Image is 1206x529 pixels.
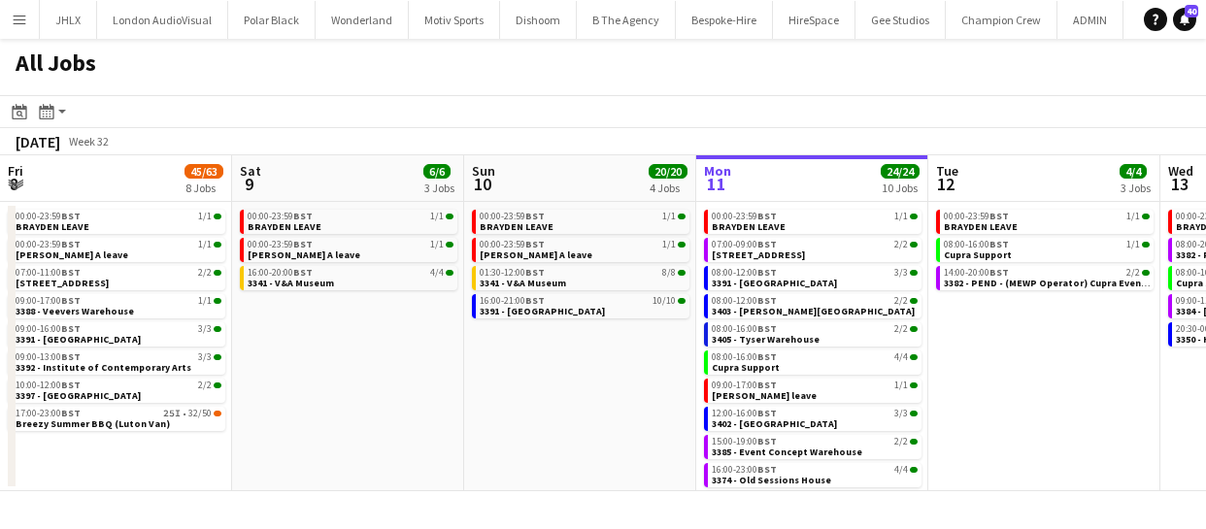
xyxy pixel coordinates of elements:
span: 12 [933,173,958,195]
span: 4/4 [910,354,918,360]
div: 00:00-23:59BST1/1BRAYDEN LEAVE [8,210,225,238]
div: 17:00-23:00BST25I•32/50Breezy Summer BBQ (Luton Van) [8,407,225,435]
a: 00:00-23:59BST1/1BRAYDEN LEAVE [248,210,453,232]
span: 9 [237,173,261,195]
span: BST [61,407,81,419]
span: 2/2 [910,439,918,445]
div: 14:00-20:00BST2/23382 - PEND - (MEWP Operator) Cupra Event Day [936,266,1154,294]
span: BST [757,294,777,307]
a: 16:00-20:00BST4/43341 - V&A Museum [248,266,453,288]
div: 00:00-23:59BST1/1BRAYDEN LEAVE [704,210,921,238]
div: 4 Jobs [650,181,687,195]
div: 12:00-16:00BST3/33402 - [GEOGRAPHIC_DATA] [704,407,921,435]
a: 12:00-16:00BST3/33402 - [GEOGRAPHIC_DATA] [712,407,918,429]
span: 08:00-16:00 [712,352,777,362]
span: 3397 - Old Sessions House [16,389,141,402]
span: 16:00-20:00 [248,268,313,278]
a: 08:00-16:00BST1/1Cupra Support [944,238,1150,260]
span: BST [61,322,81,335]
a: 09:00-13:00BST3/33392 - Institute of Contemporary Arts [16,350,221,373]
div: 16:00-23:00BST4/43374 - Old Sessions House [704,463,921,491]
div: 16:00-21:00BST10/103391 - [GEOGRAPHIC_DATA] [472,294,689,322]
span: 4/4 [910,467,918,473]
span: BST [61,379,81,391]
span: BRAYDEN LEAVE [712,220,786,233]
a: 00:00-23:59BST1/1BRAYDEN LEAVE [712,210,918,232]
span: 2/2 [910,326,918,332]
span: 3/3 [198,324,212,334]
span: 00:00-23:59 [480,240,545,249]
span: 13 [1165,173,1193,195]
div: 00:00-23:59BST1/1BRAYDEN LEAVE [936,210,1154,238]
span: BST [525,210,545,222]
span: 1/1 [910,382,918,388]
span: 4/4 [446,270,453,276]
a: 00:00-23:59BST1/1BRAYDEN LEAVE [480,210,686,232]
a: 00:00-23:59BST1/1[PERSON_NAME] A leave [248,238,453,260]
span: BST [293,238,313,250]
span: 2/2 [214,382,221,388]
span: 07:00-11:00 [16,268,81,278]
button: ADMIN [1057,1,1123,39]
span: BST [757,379,777,391]
span: 1/1 [446,242,453,248]
a: 09:00-16:00BST3/33391 - [GEOGRAPHIC_DATA] [16,322,221,345]
span: 3405 - Tyser Warehouse [712,333,820,346]
span: BRAYDEN LEAVE [480,220,553,233]
a: 08:00-12:00BST3/33391 - [GEOGRAPHIC_DATA] [712,266,918,288]
span: 01:30-12:00 [480,268,545,278]
span: 2/2 [198,380,212,390]
span: 08:00-12:00 [712,296,777,306]
span: 2/2 [894,296,908,306]
span: 3405 - Leicester Square Gardens [712,248,805,261]
span: 3/3 [198,352,212,362]
span: 00:00-23:59 [16,212,81,221]
span: 24/24 [881,164,920,179]
a: 08:00-12:00BST2/23403 - [PERSON_NAME][GEOGRAPHIC_DATA] [712,294,918,316]
span: Fri [8,162,23,180]
span: 00:00-23:59 [248,240,313,249]
span: 40 [1185,5,1198,17]
span: BST [61,294,81,307]
button: Polar Black [228,1,316,39]
span: 1/1 [894,212,908,221]
span: 00:00-23:59 [248,212,313,221]
span: Sat [240,162,261,180]
span: 2/2 [214,270,221,276]
span: 3382 - PEND - (MEWP Operator) Cupra Event Day [944,277,1165,289]
a: 17:00-23:00BST25I•32/50Breezy Summer BBQ (Luton Van) [16,407,221,429]
span: 14:00-20:00 [944,268,1009,278]
span: Wed [1168,162,1193,180]
span: 1/1 [430,240,444,249]
span: 2/2 [894,324,908,334]
span: BST [525,266,545,279]
span: 25I [163,409,181,418]
span: BST [525,294,545,307]
span: BST [757,322,777,335]
span: BST [61,210,81,222]
span: 08:00-12:00 [712,268,777,278]
span: 1/1 [198,296,212,306]
span: 00:00-23:59 [944,212,1009,221]
span: 4/4 [1120,164,1147,179]
span: 07:00-09:00 [712,240,777,249]
span: 32/50 [214,411,221,416]
a: 09:00-17:00BST1/13388 - Veevers Warehouse [16,294,221,316]
span: BST [757,407,777,419]
span: 3391 - London Tri [16,333,141,346]
div: 08:00-16:00BST1/1Cupra Support [936,238,1154,266]
span: BST [757,210,777,222]
div: 00:00-23:59BST1/1[PERSON_NAME] A leave [8,238,225,266]
span: Tue [936,162,958,180]
span: Cupra Support [944,248,1012,261]
span: 1/1 [1142,242,1150,248]
span: 00:00-23:59 [480,212,545,221]
div: 08:00-16:00BST4/4Cupra Support [704,350,921,379]
span: 1/1 [1142,214,1150,219]
span: 2/2 [1126,268,1140,278]
a: 00:00-23:59BST1/1BRAYDEN LEAVE [16,210,221,232]
a: 00:00-23:59BST1/1[PERSON_NAME] A leave [480,238,686,260]
span: 2/2 [910,242,918,248]
a: 14:00-20:00BST2/23382 - PEND - (MEWP Operator) Cupra Event Day [944,266,1150,288]
span: BRAYDEN LEAVE [944,220,1018,233]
